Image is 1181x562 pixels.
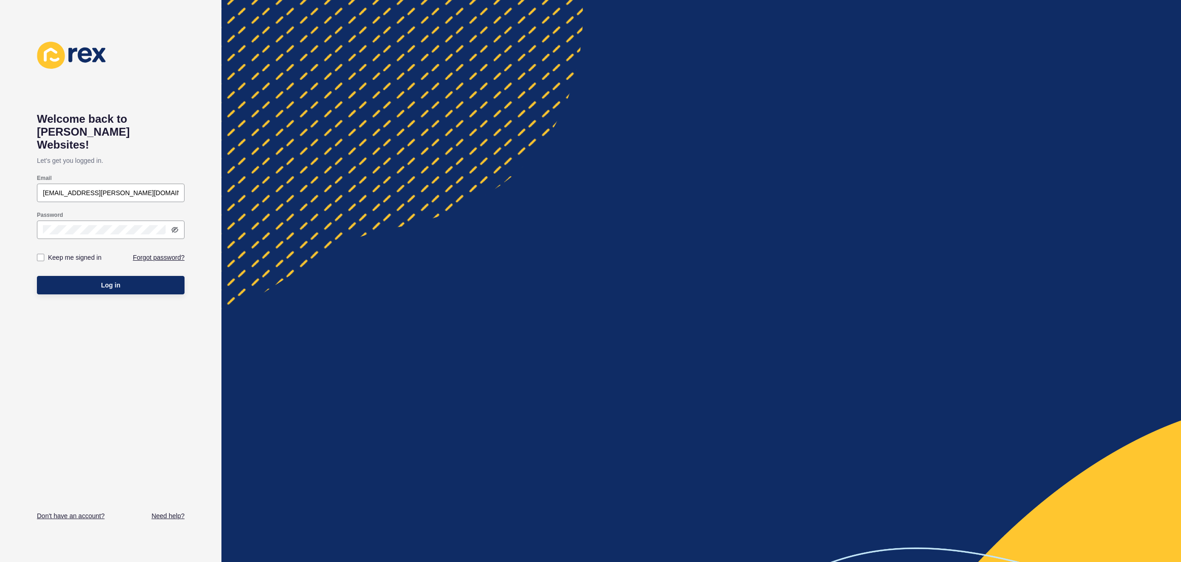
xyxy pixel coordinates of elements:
span: Log in [101,281,120,290]
h1: Welcome back to [PERSON_NAME] Websites! [37,113,185,151]
label: Email [37,174,52,182]
label: Keep me signed in [48,253,101,262]
p: Let's get you logged in. [37,151,185,170]
a: Need help? [151,511,185,520]
input: e.g. name@company.com [43,188,179,197]
label: Password [37,211,63,219]
a: Don't have an account? [37,511,105,520]
button: Log in [37,276,185,294]
a: Forgot password? [133,253,185,262]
